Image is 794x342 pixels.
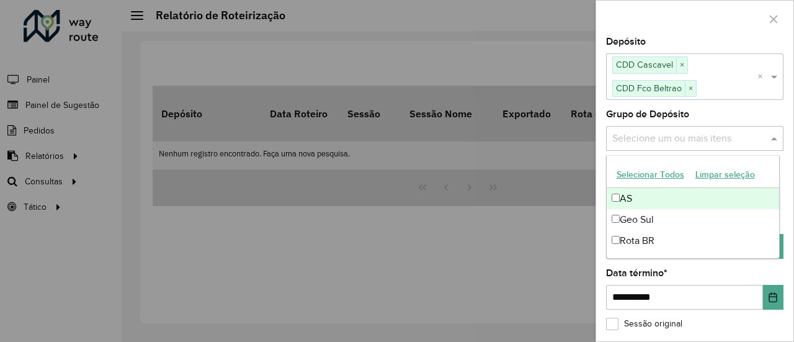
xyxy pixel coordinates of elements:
[613,81,685,96] span: CDD Fco Beltrao
[606,317,682,330] label: Sessão original
[607,230,780,251] div: Rota BR
[690,165,761,184] button: Limpar seleção
[607,209,780,230] div: Geo Sul
[763,285,783,310] button: Choose Date
[757,70,768,84] span: Clear all
[606,34,646,49] label: Depósito
[613,57,676,72] span: CDD Cascavel
[606,155,780,259] ng-dropdown-panel: Options list
[685,81,696,96] span: ×
[606,107,689,122] label: Grupo de Depósito
[606,266,667,281] label: Data término
[611,165,690,184] button: Selecionar Todos
[676,58,687,73] span: ×
[607,188,780,209] div: AS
